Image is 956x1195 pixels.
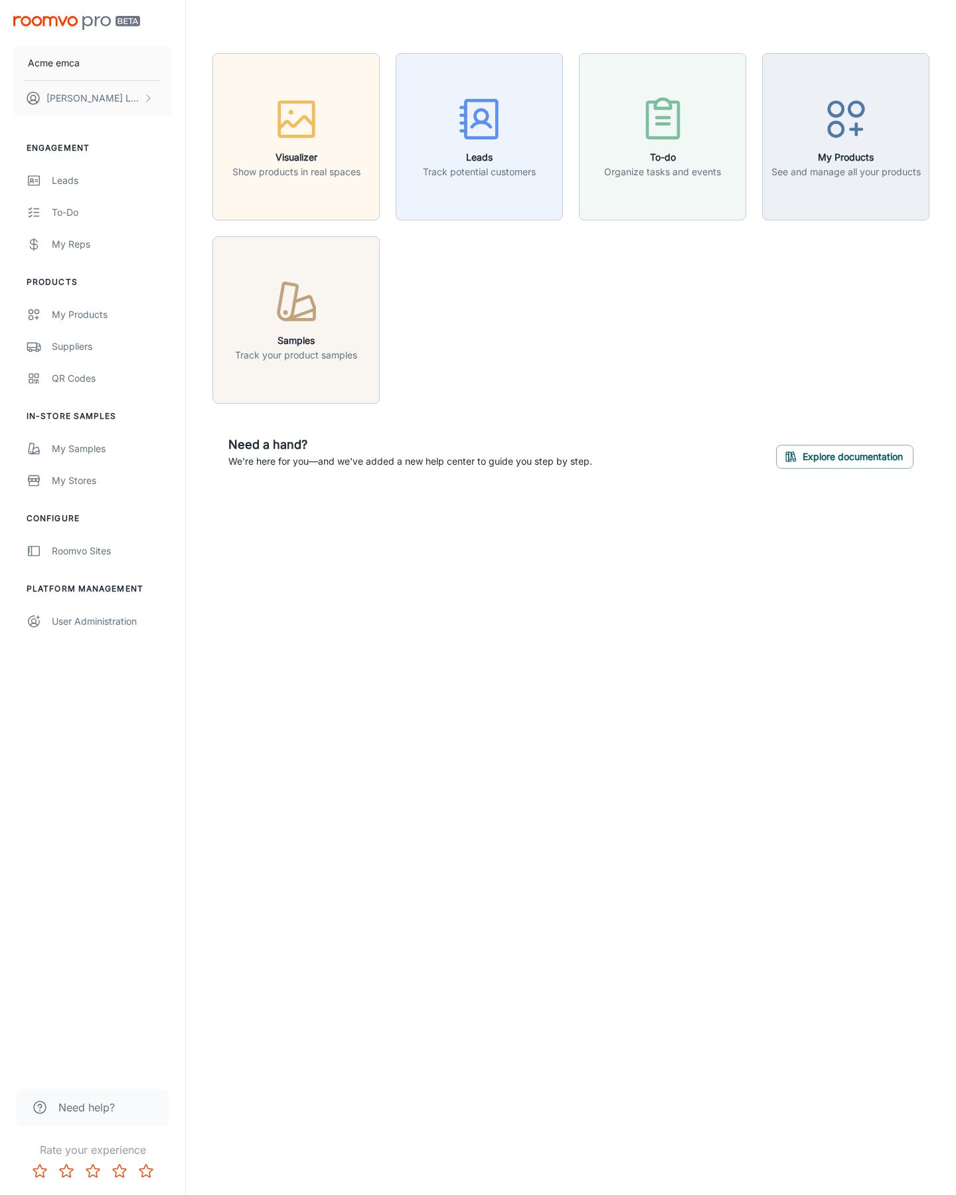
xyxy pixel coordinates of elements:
[604,165,721,179] p: Organize tasks and events
[423,165,536,179] p: Track potential customers
[228,454,592,469] p: We're here for you—and we've added a new help center to guide you step by step.
[604,150,721,165] h6: To-do
[228,436,592,454] h6: Need a hand?
[13,16,140,30] img: Roomvo PRO Beta
[28,56,80,70] p: Acme emca
[212,53,380,220] button: VisualizerShow products in real spaces
[52,371,172,386] div: QR Codes
[13,81,172,116] button: [PERSON_NAME] Leaptools
[52,173,172,188] div: Leads
[776,445,914,469] button: Explore documentation
[52,339,172,354] div: Suppliers
[776,449,914,462] a: Explore documentation
[579,129,746,142] a: To-doOrganize tasks and events
[396,129,563,142] a: LeadsTrack potential customers
[52,307,172,322] div: My Products
[235,348,357,362] p: Track your product samples
[232,150,360,165] h6: Visualizer
[52,237,172,252] div: My Reps
[212,312,380,325] a: SamplesTrack your product samples
[212,236,380,404] button: SamplesTrack your product samples
[423,150,536,165] h6: Leads
[762,129,929,142] a: My ProductsSee and manage all your products
[396,53,563,220] button: LeadsTrack potential customers
[762,53,929,220] button: My ProductsSee and manage all your products
[579,53,746,220] button: To-doOrganize tasks and events
[52,441,172,456] div: My Samples
[13,46,172,80] button: Acme emca
[232,165,360,179] p: Show products in real spaces
[46,91,140,106] p: [PERSON_NAME] Leaptools
[52,205,172,220] div: To-do
[771,150,921,165] h6: My Products
[235,333,357,348] h6: Samples
[52,473,172,488] div: My Stores
[771,165,921,179] p: See and manage all your products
